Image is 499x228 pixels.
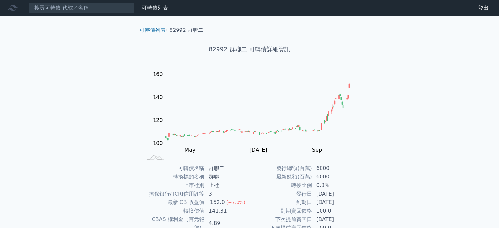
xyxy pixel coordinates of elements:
[139,27,166,33] a: 可轉債列表
[142,207,205,215] td: 轉換價值
[205,173,250,181] td: 群聯
[134,45,365,54] h1: 82992 群聯二 可轉債詳細資訊
[153,71,163,77] tspan: 160
[149,71,359,153] g: Chart
[139,26,168,34] li: ›
[312,181,357,190] td: 0.0%
[142,198,205,207] td: 最新 CB 收盤價
[153,94,163,100] tspan: 140
[250,190,312,198] td: 發行日
[209,198,226,206] div: 152.0
[312,164,357,173] td: 6000
[142,190,205,198] td: 擔保銀行/TCRI信用評等
[250,207,312,215] td: 到期賣回價格
[205,190,250,198] td: 3
[169,26,203,34] li: 82992 群聯二
[29,2,134,13] input: 搜尋可轉債 代號／名稱
[250,173,312,181] td: 最新餘額(百萬)
[142,181,205,190] td: 上市櫃別
[312,147,322,153] tspan: Sep
[473,3,494,13] a: 登出
[226,200,245,205] span: (+7.0%)
[205,181,250,190] td: 上櫃
[250,215,312,224] td: 下次提前賣回日
[312,190,357,198] td: [DATE]
[142,164,205,173] td: 可轉債名稱
[205,207,250,215] td: 141.31
[184,147,195,153] tspan: May
[250,198,312,207] td: 到期日
[142,173,205,181] td: 轉換標的名稱
[312,173,357,181] td: 6000
[250,164,312,173] td: 發行總額(百萬)
[153,117,163,123] tspan: 120
[165,84,349,141] g: Series
[142,5,168,11] a: 可轉債列表
[250,181,312,190] td: 轉換比例
[153,140,163,146] tspan: 100
[249,147,267,153] tspan: [DATE]
[312,215,357,224] td: [DATE]
[312,198,357,207] td: [DATE]
[312,207,357,215] td: 100.0
[205,164,250,173] td: 群聯二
